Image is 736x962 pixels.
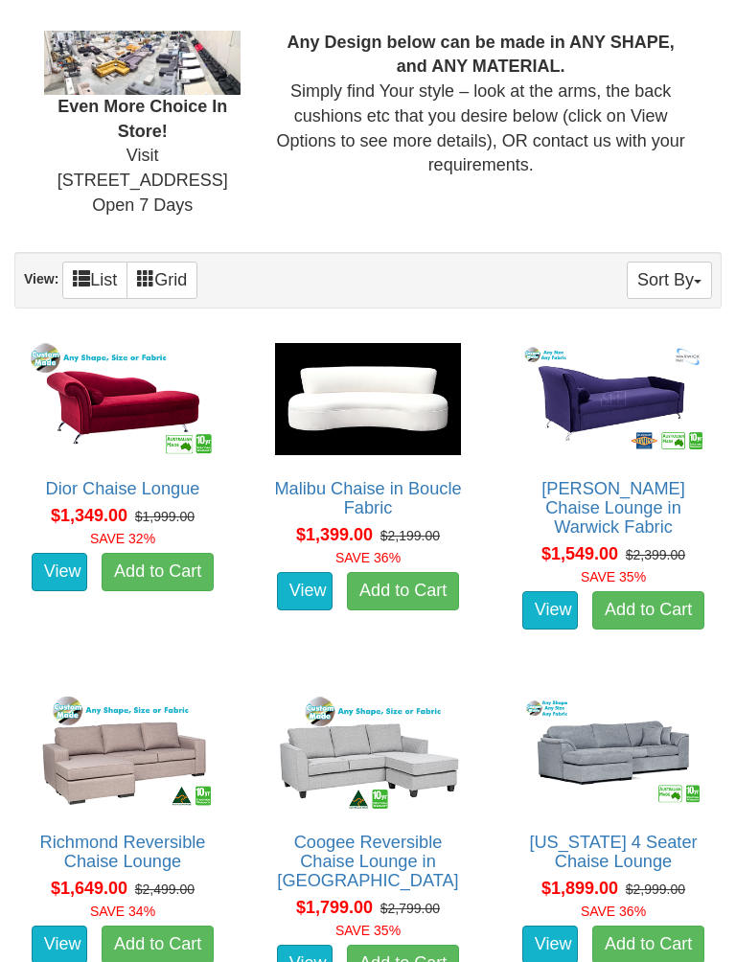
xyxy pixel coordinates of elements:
[277,572,333,610] a: View
[135,509,195,524] del: $1,999.00
[57,97,227,141] b: Even More Choice In Store!
[581,569,646,584] font: SAVE 35%
[46,479,200,498] a: Dior Chaise Longue
[274,479,461,517] a: Malibu Chaise in Boucle Fabric
[25,692,220,813] img: Richmond Reversible Chaise Lounge
[44,31,241,95] img: Showroom
[24,272,58,287] strong: View:
[529,833,697,871] a: [US_STATE] 4 Seater Chaise Lounge
[277,833,458,890] a: Coogee Reversible Chaise Lounge in [GEOGRAPHIC_DATA]
[30,31,255,218] div: Visit [STREET_ADDRESS] Open 7 Days
[592,591,704,630] a: Add to Cart
[51,879,127,898] span: $1,649.00
[255,31,706,178] div: Simply find Your style – look at the arms, the back cushions etc that you desire below (click on ...
[135,882,195,897] del: $2,499.00
[380,901,440,916] del: $2,799.00
[296,525,373,544] span: $1,399.00
[347,572,459,610] a: Add to Cart
[541,879,618,898] span: $1,899.00
[541,479,685,537] a: [PERSON_NAME] Chaise Lounge in Warwick Fabric
[335,923,401,938] font: SAVE 35%
[581,904,646,919] font: SAVE 36%
[626,547,685,562] del: $2,399.00
[270,338,466,459] img: Malibu Chaise in Boucle Fabric
[516,692,711,813] img: Texas 4 Seater Chaise Lounge
[32,553,87,591] a: View
[62,262,127,299] a: List
[522,591,578,630] a: View
[270,692,466,813] img: Coogee Reversible Chaise Lounge in Fabric
[380,528,440,543] del: $2,199.00
[90,531,155,546] font: SAVE 32%
[627,262,712,299] button: Sort By
[296,898,373,917] span: $1,799.00
[335,550,401,565] font: SAVE 36%
[287,33,675,77] b: Any Design below can be made in ANY SHAPE, and ANY MATERIAL.
[626,882,685,897] del: $2,999.00
[516,338,711,459] img: Romeo Chaise Lounge in Warwick Fabric
[102,553,214,591] a: Add to Cart
[541,544,618,563] span: $1,549.00
[90,904,155,919] font: SAVE 34%
[126,262,197,299] a: Grid
[40,833,206,871] a: Richmond Reversible Chaise Lounge
[25,338,220,459] img: Dior Chaise Longue
[51,506,127,525] span: $1,349.00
